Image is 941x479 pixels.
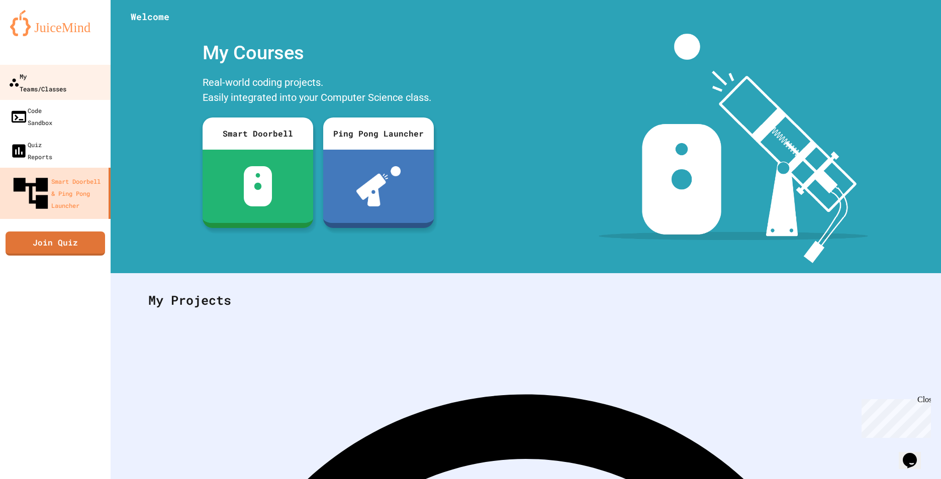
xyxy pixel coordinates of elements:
div: Real-world coding projects. Easily integrated into your Computer Science class. [198,72,439,110]
img: banner-image-my-projects.png [599,34,868,263]
div: Chat with us now!Close [4,4,69,64]
div: Smart Doorbell [203,117,313,150]
img: logo-orange.svg [10,10,101,36]
div: My Projects [138,281,913,320]
div: Quiz Reports [10,139,52,163]
div: My Teams/Classes [9,70,66,94]
iframe: chat widget [899,439,931,469]
div: Code Sandbox [10,104,52,129]
iframe: chat widget [858,395,931,438]
a: Join Quiz [6,231,105,256]
img: ppl-with-ball.png [356,166,401,206]
div: Smart Doorbell & Ping Pong Launcher [10,173,105,214]
div: My Courses [198,34,439,72]
div: Ping Pong Launcher [323,117,434,150]
img: sdb-white.svg [244,166,272,206]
